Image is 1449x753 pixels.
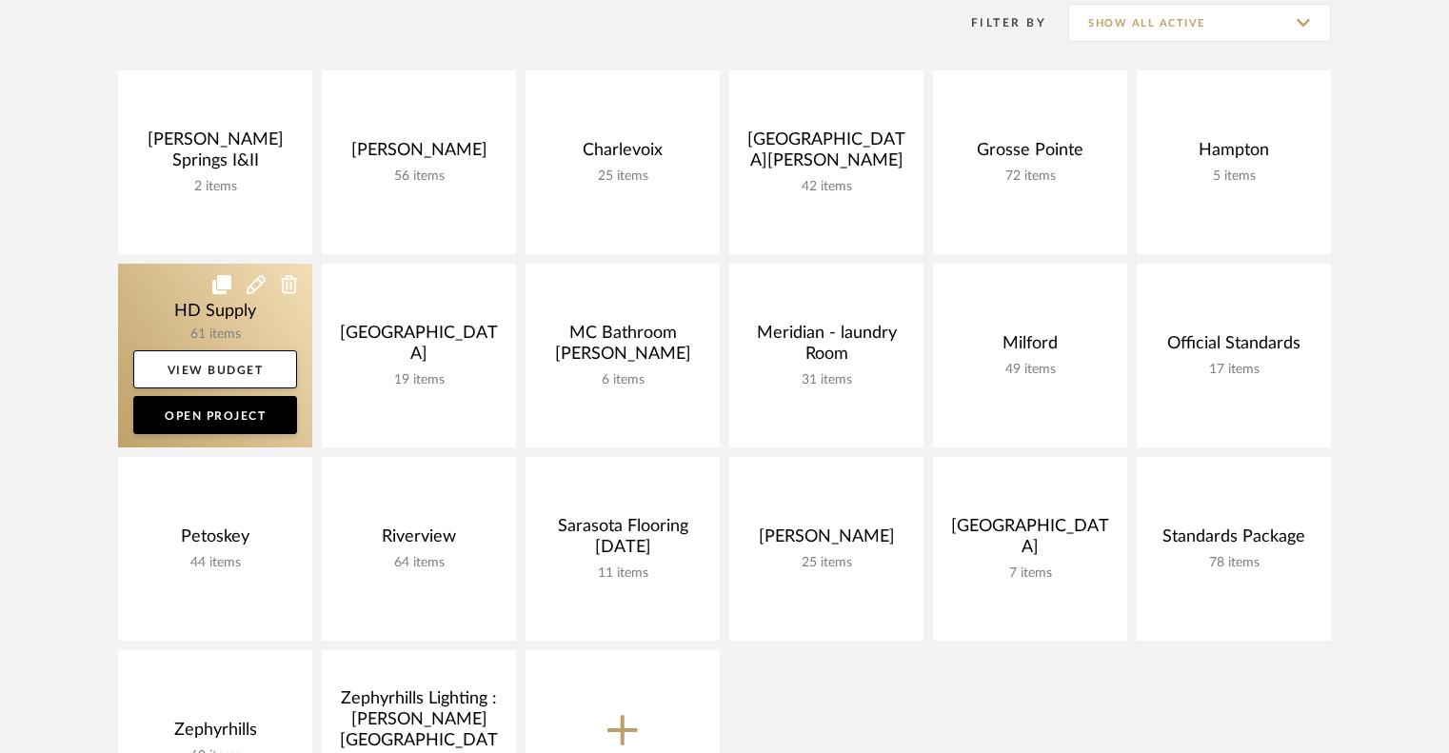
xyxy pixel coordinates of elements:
div: [GEOGRAPHIC_DATA][PERSON_NAME] [744,129,908,179]
a: View Budget [133,350,297,388]
div: 64 items [337,555,501,571]
div: 72 items [948,168,1112,185]
div: 11 items [541,565,705,582]
div: 17 items [1152,362,1316,378]
div: Meridian - laundry Room [744,323,908,372]
div: MC Bathroom [PERSON_NAME] [541,323,705,372]
div: Riverview [337,526,501,555]
div: [GEOGRAPHIC_DATA] [337,323,501,372]
div: Official Standards [1152,333,1316,362]
div: 31 items [744,372,908,388]
div: [GEOGRAPHIC_DATA] [948,516,1112,565]
div: 44 items [133,555,297,571]
div: Hampton [1152,140,1316,168]
div: Petoskey [133,526,297,555]
div: 19 items [337,372,501,388]
div: 42 items [744,179,908,195]
div: Zephyrhills [133,720,297,748]
div: Standards Package [1152,526,1316,555]
div: Grosse Pointe [948,140,1112,168]
div: 49 items [948,362,1112,378]
div: [PERSON_NAME] [744,526,908,555]
div: [PERSON_NAME] [337,140,501,168]
div: 6 items [541,372,705,388]
div: 78 items [1152,555,1316,571]
div: Charlevoix [541,140,705,168]
div: Filter By [946,13,1046,32]
div: 56 items [337,168,501,185]
div: 2 items [133,179,297,195]
a: Open Project [133,396,297,434]
div: 7 items [948,565,1112,582]
div: 5 items [1152,168,1316,185]
div: [PERSON_NAME] Springs I&II [133,129,297,179]
div: Milford [948,333,1112,362]
div: Sarasota Flooring [DATE] [541,516,705,565]
div: 25 items [744,555,908,571]
div: 25 items [541,168,705,185]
